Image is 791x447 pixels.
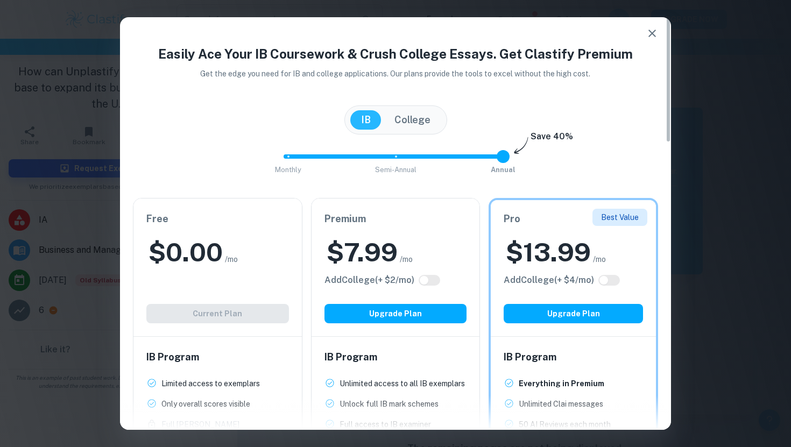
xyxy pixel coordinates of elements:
[275,166,301,174] span: Monthly
[384,110,441,130] button: College
[514,137,528,155] img: subscription-arrow.svg
[491,166,515,174] span: Annual
[149,235,223,269] h2: $ 0.00
[324,211,467,226] h6: Premium
[146,350,289,365] h6: IB Program
[324,350,467,365] h6: IB Program
[324,304,467,323] button: Upgrade Plan
[375,166,416,174] span: Semi-Annual
[504,211,643,226] h6: Pro
[186,68,606,80] p: Get the edge you need for IB and college applications. Our plans provide the tools to excel witho...
[504,304,643,323] button: Upgrade Plan
[601,211,639,223] p: Best Value
[133,44,658,63] h4: Easily Ace Your IB Coursework & Crush College Essays. Get Clastify Premium
[324,274,414,287] h6: Click to see all the additional College features.
[531,130,573,148] h6: Save 40%
[506,235,591,269] h2: $ 13.99
[327,235,398,269] h2: $ 7.99
[161,378,260,389] p: Limited access to exemplars
[146,211,289,226] h6: Free
[400,253,413,265] span: /mo
[504,350,643,365] h6: IB Program
[340,378,465,389] p: Unlimited access to all IB exemplars
[225,253,238,265] span: /mo
[504,274,594,287] h6: Click to see all the additional College features.
[593,253,606,265] span: /mo
[519,378,604,389] p: Everything in Premium
[350,110,382,130] button: IB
